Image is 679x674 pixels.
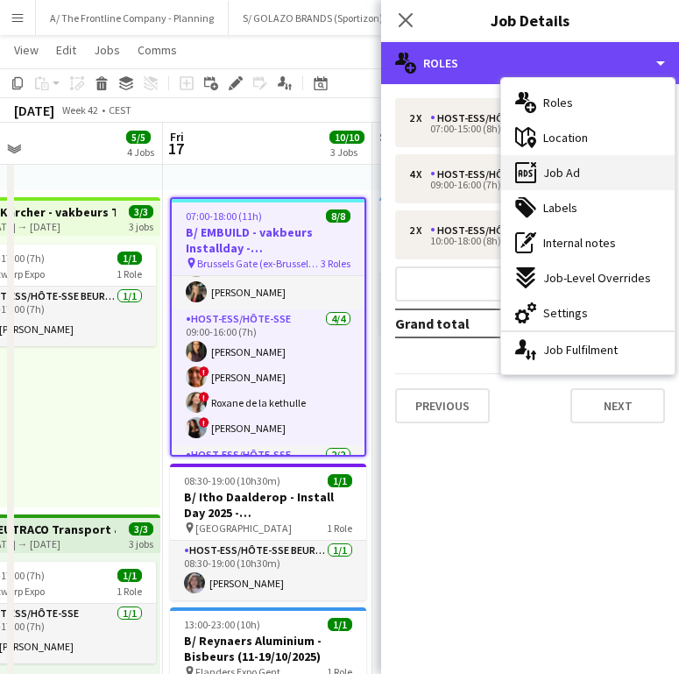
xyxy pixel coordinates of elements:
h3: B/ Reynaers Aluminium - Bisbeurs (11-19/10/2025) [379,223,576,254]
span: Job-Level Overrides [543,270,651,286]
span: ! [199,417,209,428]
span: Brussels Gate (ex-Brussels Kart Expo) [197,257,321,270]
a: Jobs [87,39,127,61]
h3: B/ EMBUILD - vakbeurs Installday - [GEOGRAPHIC_DATA] [172,224,364,256]
span: 1/1 [117,252,142,265]
span: ! [199,366,209,377]
app-job-card: 08:30-19:00 (10h30m)1/1B/ Itho Daalderop - Install Day 2025 - [GEOGRAPHIC_DATA] [GEOGRAPHIC_DATA]... [170,464,366,600]
div: Host-ess/Hôte-sse [430,112,544,124]
span: 10/10 [329,131,364,144]
span: [GEOGRAPHIC_DATA] [195,521,292,535]
span: 1/1 [328,618,352,631]
span: 3/3 [129,205,153,218]
div: 3 jobs [129,536,153,550]
button: S/ GOLAZO BRANDS (Sportizon) [229,1,398,35]
div: 3 jobs [129,218,153,233]
div: CEST [109,103,131,117]
div: 4 Jobs [127,145,154,159]
h3: Job Details [381,9,679,32]
button: Next [570,388,665,423]
span: 3 Roles [321,257,350,270]
app-job-card: 10:00-18:30 (8h30m)1/1B/ Reynaers Aluminium - Bisbeurs (11-19/10/2025) Flanders Expo Gent1 RoleHo... [379,197,576,334]
span: Settings [543,305,588,321]
span: View [14,42,39,58]
span: 8/8 [326,209,350,223]
div: 3 Jobs [330,145,364,159]
app-card-role: Host-ess/Hôte-sse Beurs - Foire1/108:30-19:00 (10h30m)[PERSON_NAME] [170,541,366,600]
a: Comms [131,39,184,61]
button: Previous [395,388,490,423]
app-card-role: Host-ess/Hôte-sse1/110:00-18:30 (8h30m)![PERSON_NAME] [379,274,576,334]
span: 1 Role [327,521,352,535]
span: Edit [56,42,76,58]
div: 4 x [409,168,430,181]
span: Job Ad [543,165,580,181]
div: 07:00-15:00 (8h) [409,124,633,133]
div: Host-ess/Hôte-sse [430,168,544,181]
h3: B/ Reynaers Aluminium - Bisbeurs (11-19/10/2025) [170,633,366,664]
app-job-card: 07:00-18:00 (11h)8/8B/ EMBUILD - vakbeurs Installday - [GEOGRAPHIC_DATA] Brussels Gate (ex-Brusse... [170,197,366,457]
div: 09:00-16:00 (7h) [409,181,633,189]
span: 5/5 [126,131,151,144]
span: ! [199,392,209,402]
span: Location [543,130,588,145]
span: Labels [543,200,577,216]
span: 17 [167,138,184,159]
app-card-role: Host-ess/Hôte-sse2/2 [172,445,364,530]
div: Roles [381,42,679,84]
span: 1/1 [117,569,142,582]
div: 10:00-18:00 (8h) [409,237,633,245]
div: 2 x [409,224,430,237]
span: Week 42 [58,103,102,117]
div: 2 x [409,112,430,124]
span: Sat [379,129,399,145]
span: 1 Role [117,585,142,598]
span: Jobs [94,42,120,58]
td: Grand total [395,309,582,337]
span: Roles [543,95,573,110]
span: 1/1 [328,474,352,487]
span: Internal notes [543,235,616,251]
div: Host-ess/Hôte-sse [430,224,544,237]
a: Edit [49,39,83,61]
a: View [7,39,46,61]
span: Fri [170,129,184,145]
span: 07:00-18:00 (11h) [186,209,262,223]
span: 3/3 [129,522,153,536]
button: Add role [395,266,665,302]
span: 08:30-19:00 (10h30m) [184,474,280,487]
span: Comms [138,42,177,58]
span: 18 [377,138,399,159]
div: [DATE] [14,102,54,119]
div: Job Fulfilment [501,332,675,367]
app-card-role: Host-ess/Hôte-sse4/409:00-16:00 (7h)[PERSON_NAME]![PERSON_NAME]!Roxane de la kethulle![PERSON_NAME] [172,309,364,445]
span: 1 Role [117,267,142,280]
span: 13:00-23:00 (10h) [184,618,260,631]
h3: B/ Itho Daalderop - Install Day 2025 - [GEOGRAPHIC_DATA] [170,489,366,521]
button: A/ The Frontline Company - Planning [36,1,229,35]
